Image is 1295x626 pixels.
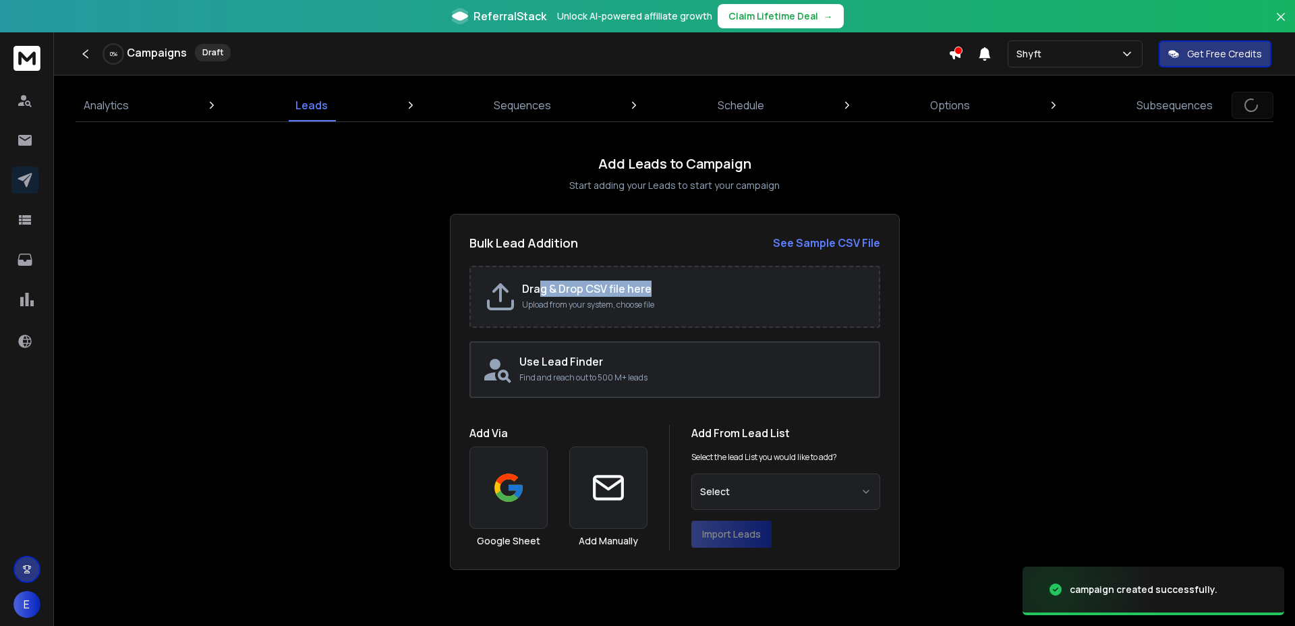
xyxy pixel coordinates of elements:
[700,485,730,499] span: Select
[469,233,578,252] h2: Bulk Lead Addition
[295,97,328,113] p: Leads
[1136,97,1213,113] p: Subsequences
[1128,89,1221,121] a: Subsequences
[522,300,865,310] p: Upload from your system, choose file
[494,97,551,113] p: Sequences
[110,50,117,58] p: 0 %
[1016,47,1047,61] p: Shyft
[1187,47,1262,61] p: Get Free Credits
[477,534,540,548] h3: Google Sheet
[922,89,978,121] a: Options
[773,235,880,251] a: See Sample CSV File
[691,425,880,441] h1: Add From Lead List
[718,4,844,28] button: Claim Lifetime Deal→
[13,591,40,618] button: E
[557,9,712,23] p: Unlock AI-powered affiliate growth
[519,353,868,370] h2: Use Lead Finder
[519,372,868,383] p: Find and reach out to 500 M+ leads
[691,452,837,463] p: Select the lead List you would like to add?
[718,97,764,113] p: Schedule
[1272,8,1290,40] button: Close banner
[127,45,187,61] h1: Campaigns
[773,235,880,250] strong: See Sample CSV File
[84,97,129,113] p: Analytics
[486,89,559,121] a: Sequences
[598,154,751,173] h1: Add Leads to Campaign
[824,9,833,23] span: →
[1159,40,1271,67] button: Get Free Credits
[522,281,865,297] h2: Drag & Drop CSV file here
[287,89,336,121] a: Leads
[569,179,780,192] p: Start adding your Leads to start your campaign
[195,44,231,61] div: Draft
[579,534,638,548] h3: Add Manually
[930,97,970,113] p: Options
[1070,583,1217,596] div: campaign created successfully.
[469,425,647,441] h1: Add Via
[473,8,546,24] span: ReferralStack
[76,89,137,121] a: Analytics
[710,89,772,121] a: Schedule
